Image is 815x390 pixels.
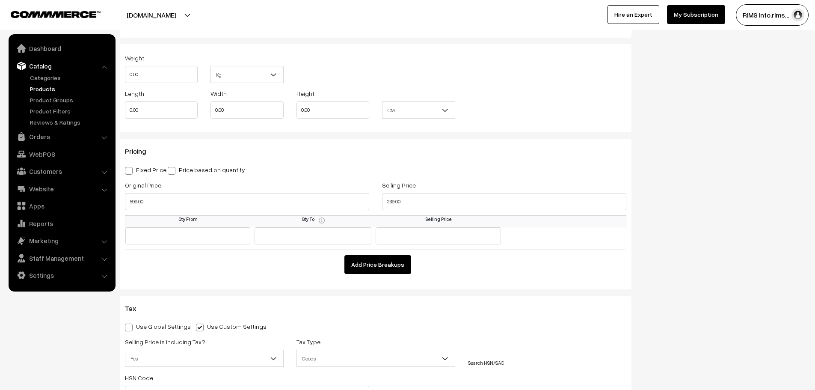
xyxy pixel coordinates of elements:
span: Yes [125,350,284,367]
label: Height [296,89,314,98]
label: Original Price [125,181,161,190]
a: Catalog [11,58,113,74]
span: Tax [125,304,146,313]
a: COMMMERCE [11,9,86,19]
label: Tax Type: [296,337,322,346]
span: Kg [211,67,283,82]
img: COMMMERCE [11,11,101,18]
span: CM [382,103,454,118]
a: Website [11,181,113,196]
span: Yes [125,351,283,366]
a: Hire an Expert [608,5,659,24]
input: Weight [125,66,198,83]
a: Orders [11,129,113,144]
button: RIMS info.rims… [736,4,809,26]
a: Apps [11,198,113,214]
span: Pricing [125,147,156,155]
input: Original Price [125,193,369,210]
a: Categories [28,73,113,82]
img: user [791,9,804,21]
a: Search HSN/SAC [468,360,504,366]
th: Selling Price [376,215,501,227]
label: Length [125,89,144,98]
a: Reviews & Ratings [28,118,113,127]
label: Width [210,89,227,98]
span: CM [382,101,455,119]
a: Products [28,84,113,93]
label: HSN Code [125,373,153,382]
span: Goods [296,350,455,367]
img: info [319,217,325,223]
label: Selling Price is Including Tax? [125,337,205,346]
button: Add Price Breakups [344,255,411,274]
label: Fixed Price [125,165,166,174]
label: Selling Price [382,181,416,190]
span: Kg [210,66,283,83]
a: My Subscription [667,5,725,24]
label: Weight [125,54,144,63]
span: Qty To [302,216,325,222]
a: Settings [11,268,113,283]
th: Qty From [125,215,251,227]
a: Marketing [11,233,113,248]
a: Product Groups [28,95,113,104]
a: WebPOS [11,146,113,162]
a: Dashboard [11,41,113,56]
a: Reports [11,216,113,231]
button: [DOMAIN_NAME] [97,4,206,26]
label: Use Custom Settings [196,322,271,331]
label: Price based on quantity [168,165,245,174]
input: Selling Price [382,193,626,210]
a: Staff Management [11,250,113,266]
a: Customers [11,164,113,179]
label: Use Global Settings [125,322,191,331]
a: Product Filters [28,107,113,116]
span: Goods [297,351,455,366]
